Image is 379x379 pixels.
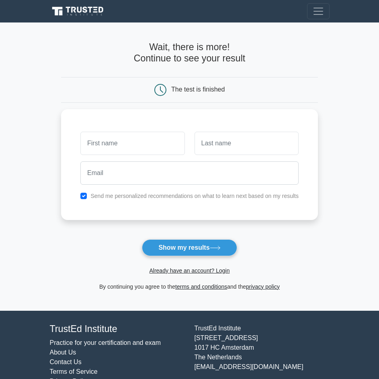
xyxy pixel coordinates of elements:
[195,132,299,155] input: Last name
[142,239,237,256] button: Show my results
[171,86,225,93] div: The test is finished
[50,324,185,335] h4: TrustEd Institute
[175,283,227,290] a: terms and conditions
[246,283,280,290] a: privacy policy
[61,42,318,64] h4: Wait, there is more! Continue to see your result
[307,3,330,19] button: Toggle navigation
[50,368,98,375] a: Terms of Service
[90,193,299,199] label: Send me personalized recommendations on what to learn next based on my results
[50,349,76,356] a: About Us
[80,132,184,155] input: First name
[56,282,323,291] div: By continuing you agree to the and the
[80,161,299,185] input: Email
[149,267,229,274] a: Already have an account? Login
[50,359,82,365] a: Contact Us
[50,339,161,346] a: Practice for your certification and exam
